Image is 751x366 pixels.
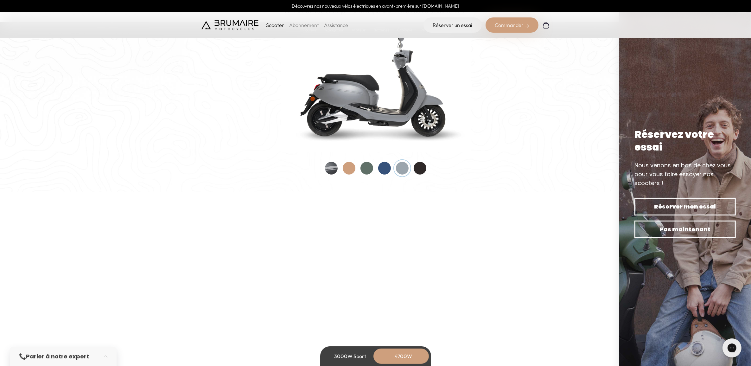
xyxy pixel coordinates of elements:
a: Abonnement [289,22,319,28]
p: Scooter [266,21,284,29]
div: Commander [486,17,538,33]
div: 4700W [378,349,429,364]
img: Panier [542,21,550,29]
img: right-arrow-2.png [525,24,529,28]
img: Brumaire Motocycles [201,20,258,30]
a: Assistance [324,22,348,28]
div: 3000W Sport [325,349,376,364]
a: Réserver un essai [423,17,482,33]
iframe: Gorgias live chat messenger [719,336,745,360]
